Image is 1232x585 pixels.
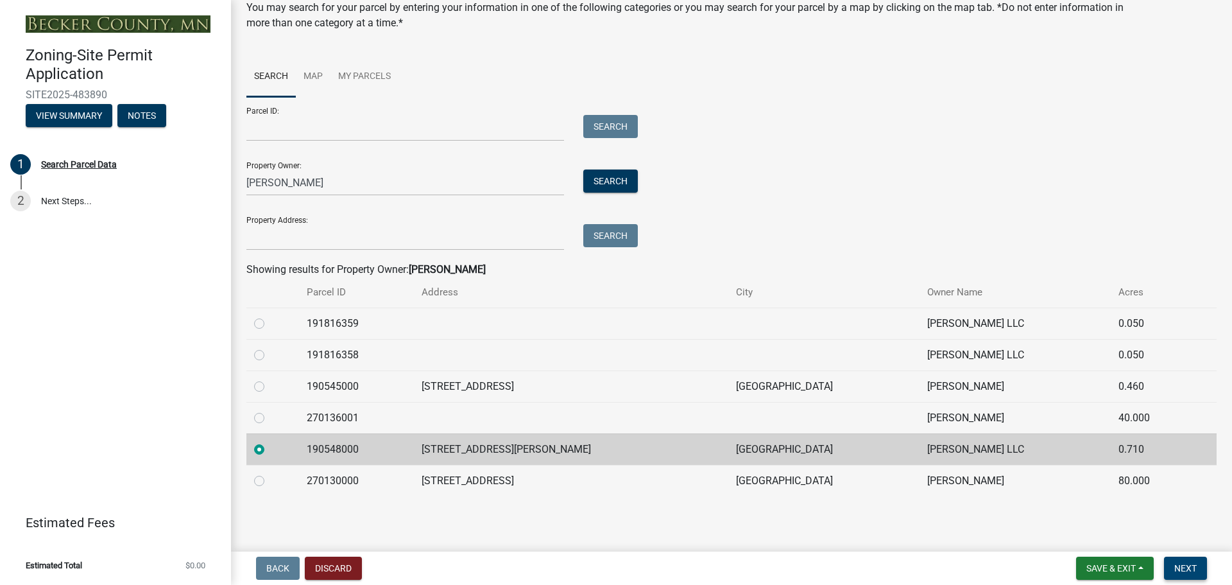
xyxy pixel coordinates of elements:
[305,557,362,580] button: Discard
[299,465,414,496] td: 270130000
[26,111,112,121] wm-modal-confirm: Summary
[1111,339,1190,371] td: 0.050
[296,57,330,98] a: Map
[414,277,728,308] th: Address
[1111,465,1190,496] td: 80.000
[1111,277,1190,308] th: Acres
[583,170,638,193] button: Search
[299,308,414,339] td: 191816359
[299,339,414,371] td: 191816358
[1164,557,1207,580] button: Next
[920,465,1111,496] td: [PERSON_NAME]
[41,160,117,169] div: Search Parcel Data
[1174,563,1197,573] span: Next
[246,262,1217,277] div: Showing results for Property Owner:
[330,57,398,98] a: My Parcels
[920,402,1111,433] td: [PERSON_NAME]
[26,15,210,33] img: Becker County, Minnesota
[414,433,728,465] td: [STREET_ADDRESS][PERSON_NAME]
[1111,433,1190,465] td: 0.710
[1111,308,1190,339] td: 0.050
[26,104,112,127] button: View Summary
[414,371,728,402] td: [STREET_ADDRESS]
[920,339,1111,371] td: [PERSON_NAME] LLC
[728,465,920,496] td: [GEOGRAPHIC_DATA]
[920,433,1111,465] td: [PERSON_NAME] LLC
[728,371,920,402] td: [GEOGRAPHIC_DATA]
[299,371,414,402] td: 190545000
[266,563,289,573] span: Back
[10,510,210,536] a: Estimated Fees
[26,561,82,570] span: Estimated Total
[299,402,414,433] td: 270136001
[414,465,728,496] td: [STREET_ADDRESS]
[920,277,1111,308] th: Owner Name
[185,561,205,570] span: $0.00
[920,308,1111,339] td: [PERSON_NAME] LLC
[26,89,205,101] span: SITE2025-483890
[246,57,296,98] a: Search
[299,277,414,308] th: Parcel ID
[26,46,221,83] h4: Zoning-Site Permit Application
[583,224,638,247] button: Search
[299,433,414,465] td: 190548000
[1111,371,1190,402] td: 0.460
[10,154,31,175] div: 1
[728,277,920,308] th: City
[1111,402,1190,433] td: 40.000
[256,557,300,580] button: Back
[409,263,486,275] strong: [PERSON_NAME]
[1086,563,1136,573] span: Save & Exit
[117,104,166,127] button: Notes
[583,115,638,138] button: Search
[117,111,166,121] wm-modal-confirm: Notes
[10,191,31,211] div: 2
[1076,557,1154,580] button: Save & Exit
[728,433,920,465] td: [GEOGRAPHIC_DATA]
[920,371,1111,402] td: [PERSON_NAME]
